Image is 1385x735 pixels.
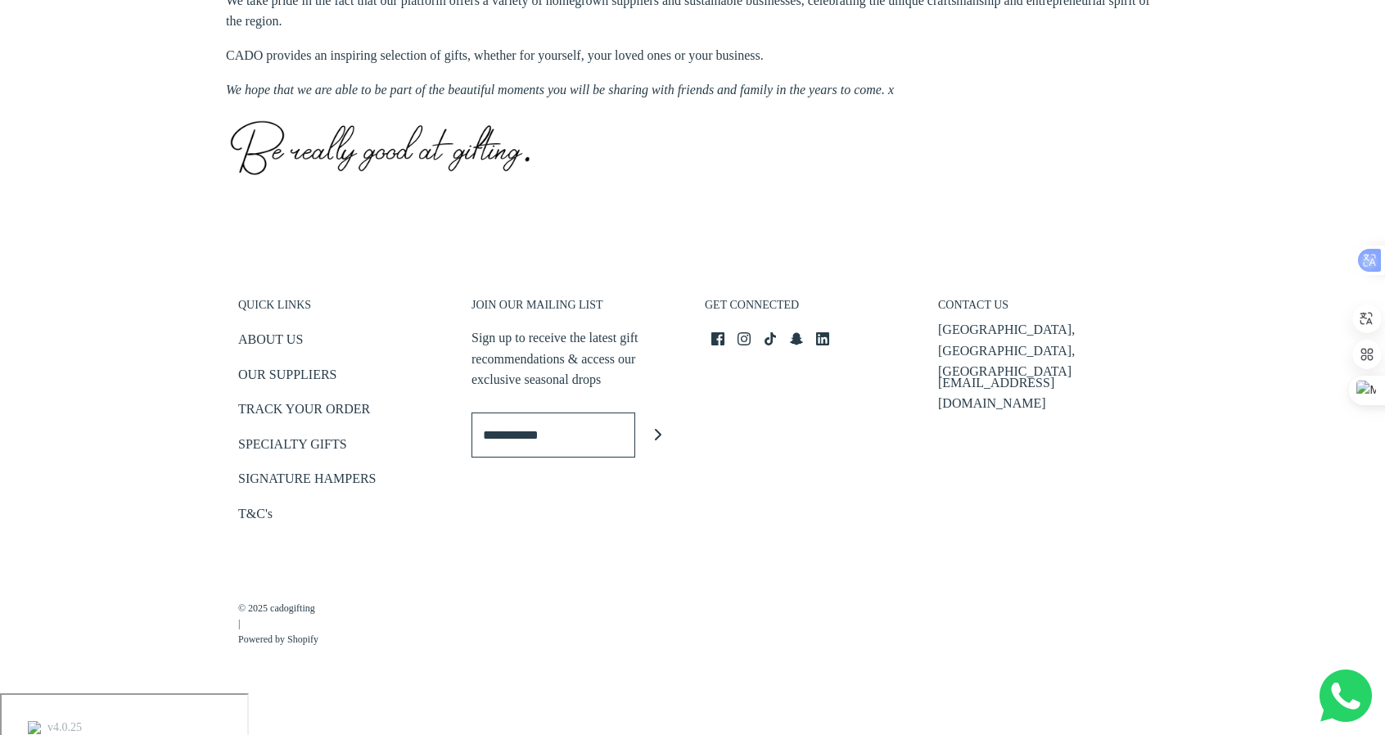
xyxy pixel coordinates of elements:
p: CADO provides an inspiring selection of gifts, whether for yourself, your loved ones or your busi... [226,45,764,66]
button: Join [635,413,680,458]
em: We hope that we are able to be part of the beautiful moments you will be sharing with friends and... [226,79,894,101]
h3: GET CONNECTED [705,298,914,321]
img: tab_keywords_by_traffic_grey.svg [167,97,180,110]
a: ABOUT US [238,329,303,356]
a: TRACK YOUR ORDER [238,399,370,426]
a: OUR SUPPLIERS [238,364,336,391]
div: 关键词（按流量） [185,98,269,109]
h3: QUICK LINKS [238,298,447,321]
img: Whatsapp [1320,670,1372,722]
p: | [238,584,318,648]
div: 域名概述 [84,98,126,109]
a: © 2025 cadogifting [238,601,318,616]
input: Enter email [471,413,635,458]
p: Sign up to receive the latest gift recommendations & access our exclusive seasonal drops [471,327,680,390]
h3: CONTACT US [938,298,1147,321]
p: [GEOGRAPHIC_DATA], [GEOGRAPHIC_DATA], [GEOGRAPHIC_DATA] [938,319,1147,382]
h3: JOIN OUR MAILING LIST [471,298,680,321]
img: logo_orange.svg [26,26,39,39]
div: v 4.0.25 [46,26,80,39]
img: tab_domain_overview_orange.svg [66,97,79,110]
a: T&C's [238,503,273,530]
div: 域名: [DOMAIN_NAME] [43,43,166,57]
a: SIGNATURE HAMPERS [238,468,376,495]
a: Powered by Shopify [238,632,318,647]
p: [EMAIL_ADDRESS][DOMAIN_NAME] [938,372,1147,414]
img: website_grey.svg [26,43,39,57]
a: SPECIALTY GIFTS [238,434,347,461]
